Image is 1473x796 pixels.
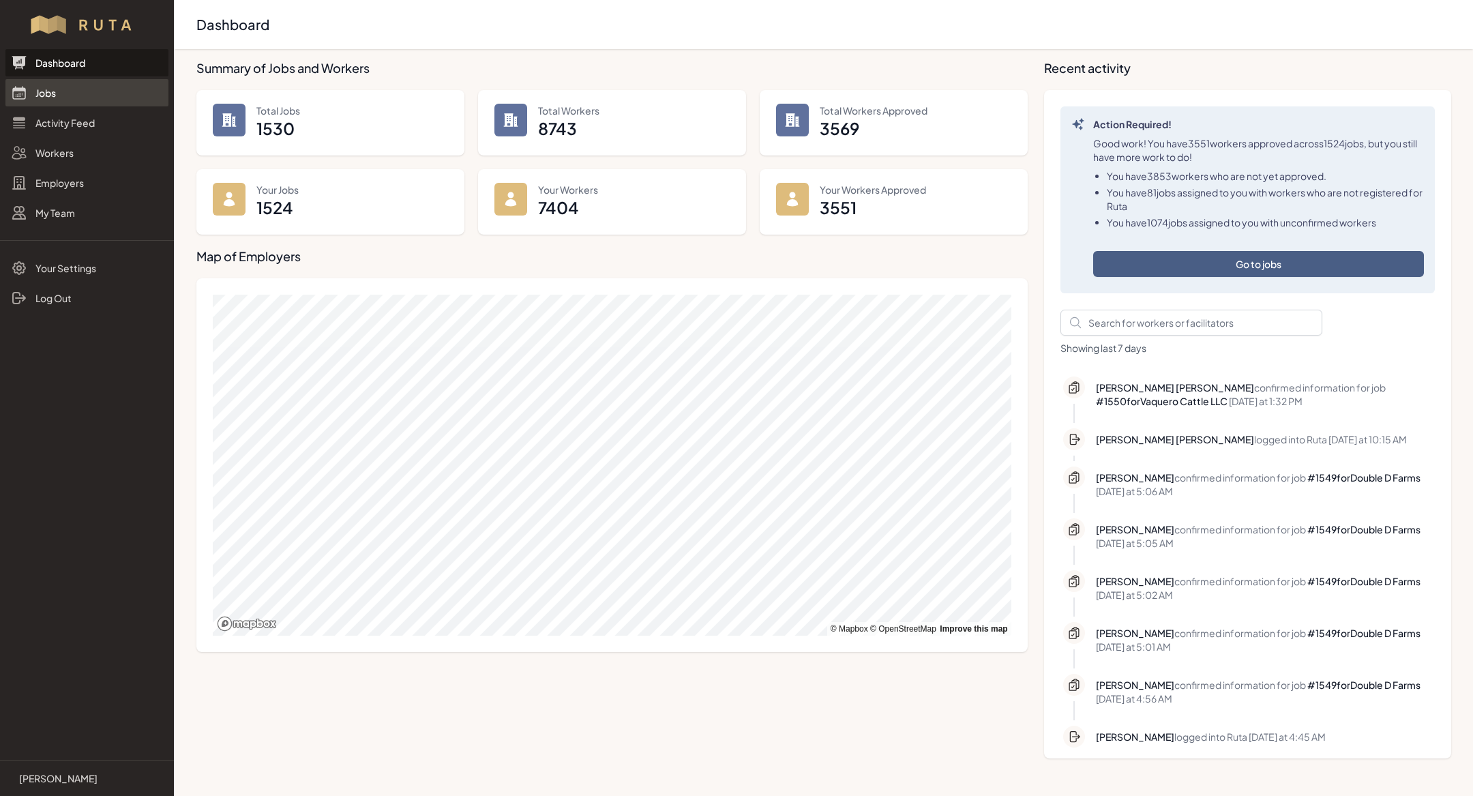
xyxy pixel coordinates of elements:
[538,104,730,117] p: Total Workers
[1060,310,1322,336] input: Search for workers or facilitators
[1307,575,1420,587] a: # 1549 for Double D Farms
[256,196,293,218] p: 1524
[1096,679,1174,691] a: [PERSON_NAME]
[1096,381,1435,408] div: confirmed information for job
[1307,523,1420,535] a: # 1549 for Double D Farms
[5,254,168,282] a: Your Settings
[1096,432,1435,446] div: logged into Ruta
[256,117,295,139] p: 1530
[1060,341,1322,355] p: Showing last 7 days
[196,15,1440,34] h2: Dashboard
[1096,627,1174,639] a: [PERSON_NAME]
[5,199,168,226] a: My Team
[1096,537,1174,549] span: [DATE] at 5:05 AM
[1096,471,1435,498] div: confirmed information for job
[1096,522,1435,550] div: confirmed information for job
[1096,381,1254,394] a: [PERSON_NAME] [PERSON_NAME]
[1307,471,1420,484] a: # 1549 for Double D Farms
[1096,471,1174,484] a: [PERSON_NAME]
[29,14,145,35] img: Workflow
[5,169,168,196] a: Employers
[11,771,163,785] a: [PERSON_NAME]
[1096,485,1173,497] span: [DATE] at 5:06 AM
[870,624,936,634] a: OpenStreetMap
[1096,395,1227,407] a: # 1550 for Vaquero Cattle LLC
[1096,626,1435,653] div: confirmed information for job
[1093,136,1424,164] p: Good work! You have 3551 workers approved across 1524 jobs, but you still have more work to do!
[1307,679,1420,691] a: # 1549 for Double D Farms
[5,109,168,136] a: Activity Feed
[1044,60,1451,76] h3: Recent activity
[538,196,579,218] p: 7404
[217,616,277,632] a: Mapbox logo
[5,79,168,106] a: Jobs
[1107,216,1424,229] li: You have 1074 jobs assigned to you with unconfirmed workers
[1096,574,1435,602] div: confirmed information for job
[256,183,448,196] p: Your Jobs
[5,139,168,166] a: Workers
[820,196,857,218] p: 3551
[1093,245,1424,271] button: Go to jobs
[820,117,859,139] p: 3569
[1247,731,1326,743] span: [DATE] at 4:45 AM
[1107,186,1424,213] li: You have 81 jobs assigned to you with workers who are not registered for Ruta
[213,295,1011,636] canvas: Map
[256,104,448,117] p: Total Jobs
[1307,627,1420,639] a: # 1549 for Double D Farms
[196,248,1028,265] h3: Map of Employers
[19,771,98,785] p: [PERSON_NAME]
[1096,640,1171,653] span: [DATE] at 5:01 AM
[1107,169,1424,183] li: You have 3853 workers who are not yet approved.
[1096,731,1174,743] a: [PERSON_NAME]
[831,624,868,634] a: Mapbox
[196,60,1028,76] h3: Summary of Jobs and Workers
[5,49,168,76] a: Dashboard
[1327,433,1407,445] span: [DATE] at 10:15 AM
[1096,575,1174,587] a: [PERSON_NAME]
[1096,692,1172,705] span: [DATE] at 4:56 AM
[820,183,1011,196] p: Your Workers Approved
[1096,523,1174,535] a: [PERSON_NAME]
[940,624,1007,634] a: Map feedback
[820,104,1011,117] p: Total Workers Approved
[5,284,168,312] a: Log Out
[538,183,730,196] p: Your Workers
[1096,433,1254,445] a: [PERSON_NAME] [PERSON_NAME]
[538,117,577,139] p: 8743
[1096,589,1173,601] span: [DATE] at 5:02 AM
[1096,730,1435,743] div: logged into Ruta
[1093,117,1424,131] h3: Action Required!
[1227,395,1303,407] span: [DATE] at 1:32 PM
[1096,678,1435,705] div: confirmed information for job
